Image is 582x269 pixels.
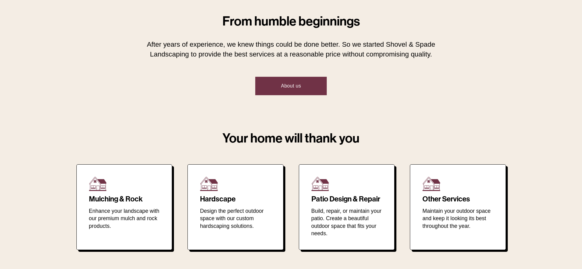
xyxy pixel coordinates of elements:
h2: Hardscape [200,195,271,203]
p: Enhance your landscape with our premium mulch and rock products. [89,207,160,230]
p: Build, repair, or maintain your patio. Create a beautiful outdoor space that fits your needs. [311,207,382,238]
p: After years of experience, we knew things could be done better. So we started Shovel & Spade Land... [130,40,452,59]
p: Design the perfect outdoor space with our custom hardscaping solutions. [200,207,271,230]
p: Your home will thank you [76,129,506,147]
h2: Other Services [422,195,493,203]
h2: Mulching & Rock [89,195,160,203]
a: About us [255,77,327,95]
p: Maintain your outdoor space and keep it looking its best throughout the year. [422,207,493,230]
h2: From humble beginnings [166,15,416,28]
h2: Patio Design & Repair [311,195,382,203]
